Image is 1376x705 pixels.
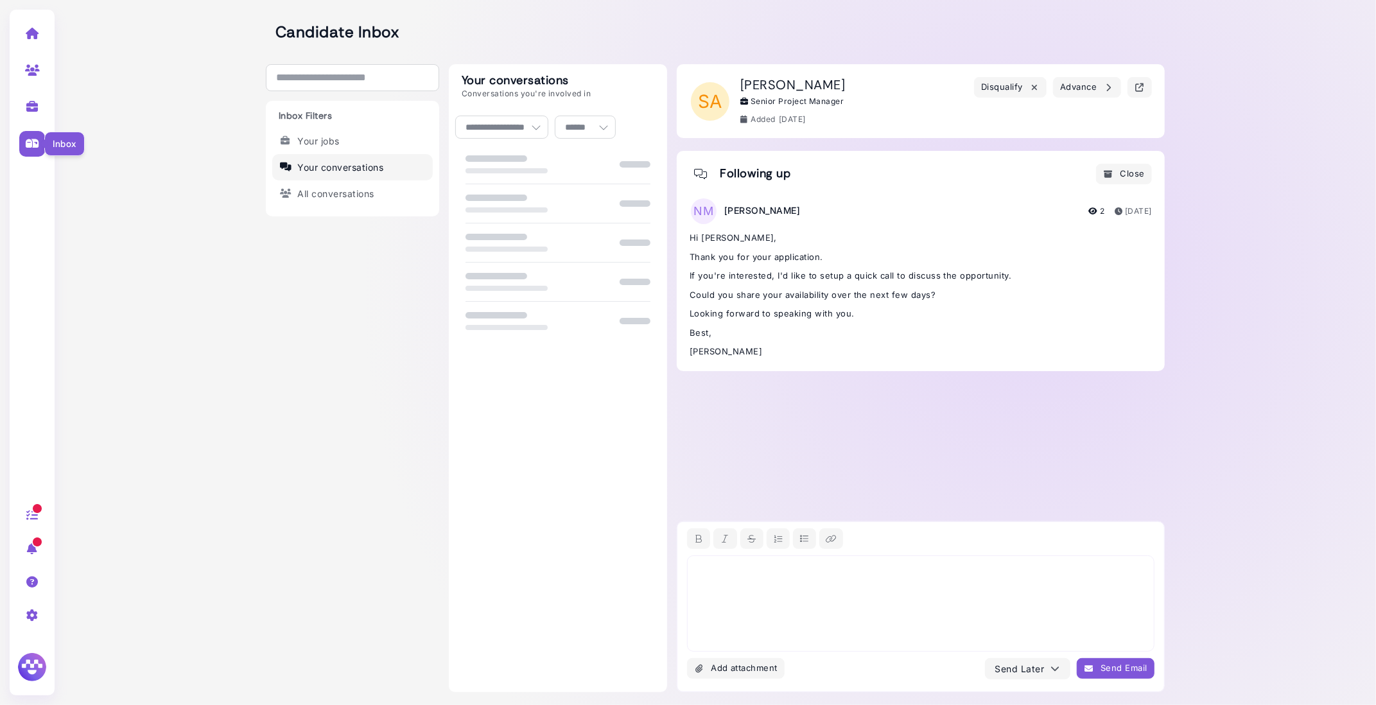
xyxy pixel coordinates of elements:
li: All conversations [272,180,433,207]
button: Send Later [985,658,1070,679]
div: Senior Project Manager [740,96,845,107]
li: Your conversations [272,154,433,180]
h3: Inbox Filters [272,110,433,121]
p: Thank you for your application. [690,251,1152,264]
div: Send Later [995,662,1060,675]
li: Your jobs [272,128,433,154]
h2: Your conversations [462,74,654,88]
button: Disqualify [974,77,1047,98]
div: [PERSON_NAME] [724,199,800,223]
span: NM [691,198,717,224]
a: Inbox [12,126,53,159]
div: Send Email [1084,662,1147,675]
img: Megan [16,651,48,683]
div: Advance [1060,81,1114,94]
div: Added [740,114,806,125]
h2: Candidate Inbox [275,23,1165,42]
p: Looking forward to speaking with you. [690,308,1152,320]
time: Feb 24, 2025 [779,114,806,125]
time: Mar 07, 2025 [1125,206,1152,216]
button: Send Email [1077,658,1154,679]
span: Following up [720,167,790,181]
div: 2 [1089,205,1105,217]
button: Advance [1053,77,1121,98]
h1: [PERSON_NAME] [740,77,845,92]
p: Could you share your availability over the next few days? [690,289,1152,302]
div: Close [1103,168,1145,181]
p: If you're interested, I'd like to setup a quick call to discuss the opportunity. [690,270,1152,283]
div: Add attachment [694,662,778,675]
span: SA [691,82,729,121]
p: Best, [690,327,1152,340]
div: Inbox [44,132,84,156]
div: Disqualify [981,81,1040,94]
button: Close [1096,164,1152,184]
p: Hi [PERSON_NAME], [690,232,1152,245]
p: [PERSON_NAME] [690,345,1152,358]
p: Conversations you're involved in [462,88,654,100]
